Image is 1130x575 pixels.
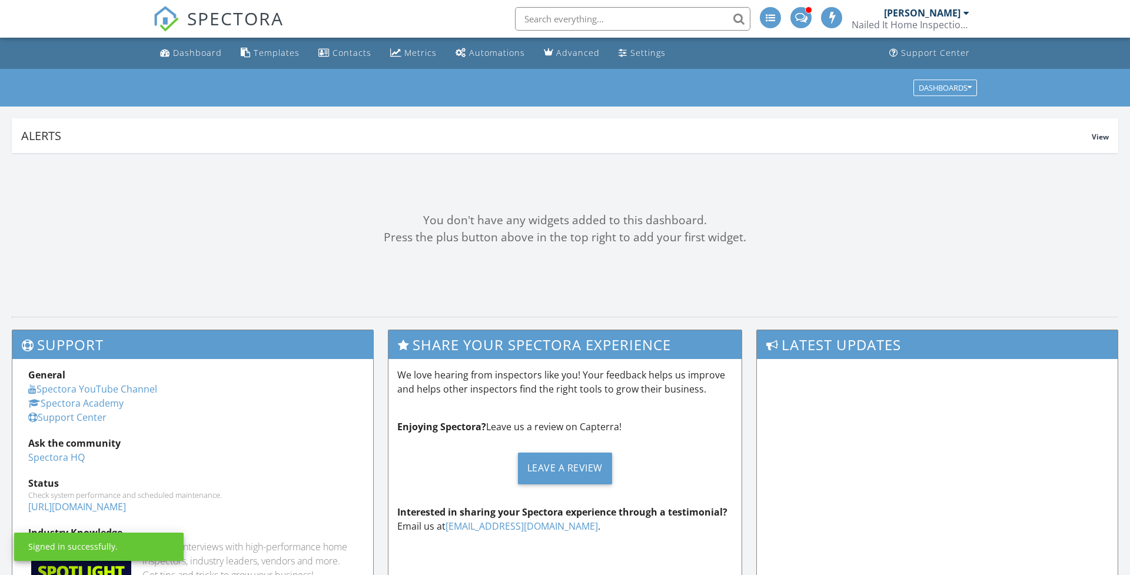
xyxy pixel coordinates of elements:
div: Press the plus button above in the top right to add your first widget. [12,229,1118,246]
div: Ask the community [28,436,357,450]
div: Advanced [556,47,600,58]
div: [PERSON_NAME] [884,7,960,19]
a: Spectora HQ [28,451,85,464]
div: You don't have any widgets added to this dashboard. [12,212,1118,229]
div: Metrics [404,47,437,58]
div: Dashboards [919,84,972,92]
div: Industry Knowledge [28,526,357,540]
strong: Interested in sharing your Spectora experience through a testimonial? [397,506,727,519]
a: Templates [236,42,304,64]
input: Search everything... [515,7,750,31]
p: Leave us a review on Capterra! [397,420,733,434]
h3: Share Your Spectora Experience [388,330,742,359]
a: Spectora YouTube Channel [28,383,157,395]
a: Spectora Academy [28,397,124,410]
a: Metrics [385,42,441,64]
h3: Latest Updates [757,330,1118,359]
button: Dashboards [913,79,977,96]
h3: Support [12,330,373,359]
a: Settings [614,42,670,64]
div: Signed in successfully. [28,541,118,553]
a: Support Center [885,42,975,64]
div: Alerts [21,128,1092,144]
div: Templates [254,47,300,58]
div: Nailed It Home Inspections LLC [852,19,969,31]
a: Contacts [314,42,376,64]
a: SPECTORA [153,16,284,41]
a: Automations (Advanced) [451,42,530,64]
a: Support Center [28,411,107,424]
div: Status [28,476,357,490]
div: Automations [469,47,525,58]
a: [EMAIL_ADDRESS][DOMAIN_NAME] [446,520,598,533]
span: View [1092,132,1109,142]
div: Support Center [901,47,970,58]
div: Dashboard [173,47,222,58]
strong: Enjoying Spectora? [397,420,486,433]
div: Check system performance and scheduled maintenance. [28,490,357,500]
a: [URL][DOMAIN_NAME] [28,500,126,513]
p: We love hearing from inspectors like you! Your feedback helps us improve and helps other inspecto... [397,368,733,396]
div: Contacts [333,47,371,58]
div: Leave a Review [518,453,612,484]
p: Email us at . [397,505,733,533]
strong: General [28,368,65,381]
a: Advanced [539,42,604,64]
a: Leave a Review [397,443,733,493]
img: The Best Home Inspection Software - Spectora [153,6,179,32]
a: Dashboard [155,42,227,64]
span: SPECTORA [187,6,284,31]
div: Settings [630,47,666,58]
